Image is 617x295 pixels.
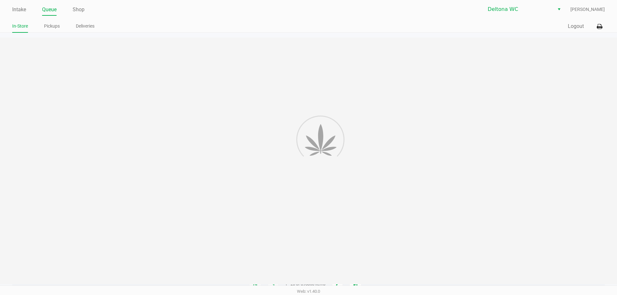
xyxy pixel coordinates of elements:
[554,4,564,15] button: Select
[568,22,584,30] button: Logout
[44,22,60,30] a: Pickups
[12,22,28,30] a: In-Store
[297,289,320,294] span: Web: v1.40.0
[12,5,26,14] a: Intake
[73,5,85,14] a: Shop
[488,5,550,13] span: Deltona WC
[42,5,57,14] a: Queue
[570,6,605,13] span: [PERSON_NAME]
[76,22,94,30] a: Deliveries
